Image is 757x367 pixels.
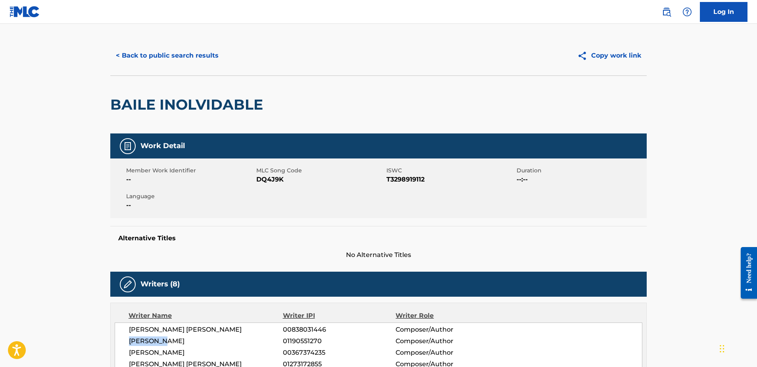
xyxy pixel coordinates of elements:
[110,46,224,66] button: < Back to public search results
[283,348,396,357] span: 00367374235
[123,280,133,289] img: Writers
[123,141,133,151] img: Work Detail
[10,6,40,17] img: MLC Logo
[517,175,645,184] span: --:--
[517,166,645,175] span: Duration
[110,96,267,114] h2: BAILE INOLVIDABLE
[140,280,180,289] h5: Writers (8)
[256,175,384,184] span: DQ4J9K
[129,311,283,321] div: Writer Name
[283,311,396,321] div: Writer IPI
[386,166,515,175] span: ISWC
[720,337,724,361] div: Drag
[717,329,757,367] iframe: Chat Widget
[126,166,254,175] span: Member Work Identifier
[659,4,674,20] a: Public Search
[386,175,515,184] span: T3298919112
[283,325,396,334] span: 00838031446
[129,336,283,346] span: [PERSON_NAME]
[129,348,283,357] span: [PERSON_NAME]
[396,325,498,334] span: Composer/Author
[572,46,647,66] button: Copy work link
[396,311,498,321] div: Writer Role
[396,348,498,357] span: Composer/Author
[662,7,671,17] img: search
[283,336,396,346] span: 01190551270
[682,7,692,17] img: help
[735,239,757,307] iframe: Resource Center
[126,201,254,210] span: --
[679,4,695,20] div: Help
[126,175,254,184] span: --
[700,2,747,22] a: Log In
[126,192,254,201] span: Language
[129,325,283,334] span: [PERSON_NAME] [PERSON_NAME]
[118,234,639,242] h5: Alternative Titles
[110,250,647,260] span: No Alternative Titles
[577,51,591,61] img: Copy work link
[256,166,384,175] span: MLC Song Code
[396,336,498,346] span: Composer/Author
[140,141,185,151] h5: Work Detail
